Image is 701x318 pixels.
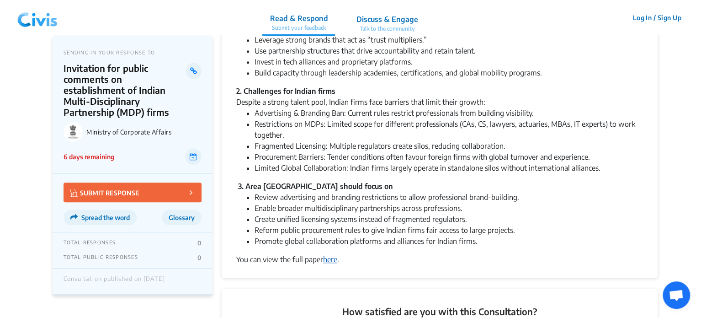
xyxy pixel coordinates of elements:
li: Invest in tech alliances and proprietary platforms. [255,56,643,67]
p: How satisfied are you with this Consultation? [236,305,643,318]
strong: 2. Challenges for Indian firms [236,86,335,96]
p: SENDING IN YOUR RESPONSE TO [64,49,202,55]
img: Vector.jpg [70,189,78,197]
div: Consultation published on [DATE] [64,275,165,287]
p: Ministry of Corporate Affairs [86,128,202,136]
p: TOTAL RESPONSES [64,239,116,247]
p: 6 days remaining [64,152,114,162]
button: Glossary [162,210,202,225]
li: Use partnership structures that drive accountability and retain talent. [255,45,643,56]
li: Fragmented Licensing: Multiple regulators create silos, reducing collaboration. [255,140,643,151]
span: Glossary [169,214,195,221]
p: Invitation for public comments on establishment of Indian Multi-Disciplinary Partnership (MDP) firms [64,63,186,118]
p: Read & Respond [270,13,328,24]
p: SUBMIT RESPONSE [70,187,139,198]
div: Despite a strong talent pool, Indian firms face barriers that limit their growth: [236,86,643,108]
span: Spread the word [81,214,130,221]
li: Review advertising and branding restrictions to allow professional brand-building. [255,192,643,203]
img: Ministry of Corporate Affairs logo [64,122,83,141]
li: Enable broader multidisciplinary partnerships across professions. [255,203,643,214]
strong: 3. Area [GEOGRAPHIC_DATA] should focus on [238,182,393,191]
p: 0 [197,239,202,247]
li: Build capacity through leadership academies, certifications, and global mobility programs. [255,67,643,78]
li: Limited Global Collaboration: Indian firms largely operate in standalone silos without internatio... [255,162,643,173]
p: Talk to the community [356,25,418,33]
img: navlogo.png [14,4,61,32]
p: TOTAL PUBLIC RESPONSES [64,254,138,261]
button: Spread the word [64,210,137,225]
li: Create unified licensing systems instead of fragmented regulators. [255,214,643,225]
li: Promote global collaboration platforms and alliances for Indian firms. [255,236,643,247]
li: Restrictions on MDPs: Limited scope for different professionals (CAs, CS, lawyers, actuaries, MBA... [255,119,643,140]
button: Log In / Sign Up [627,11,687,25]
p: Discuss & Engage [356,14,418,25]
li: Reform public procurement rules to give Indian firms fair access to large projects. [255,225,643,236]
a: here [323,255,337,264]
div: Open chat [663,281,690,309]
button: SUBMIT RESPONSE [64,183,202,202]
p: 0 [197,254,202,261]
li: Leverage strong brands that act as “trust multipliers.” [255,34,643,45]
p: Submit your feedback [270,24,328,32]
div: You can view the full paper . [236,254,643,265]
li: Procurement Barriers: Tender conditions often favour foreign firms with global turnover and exper... [255,151,643,162]
li: Advertising & Branding Ban: Current rules restrict professionals from building visibility. [255,108,643,119]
